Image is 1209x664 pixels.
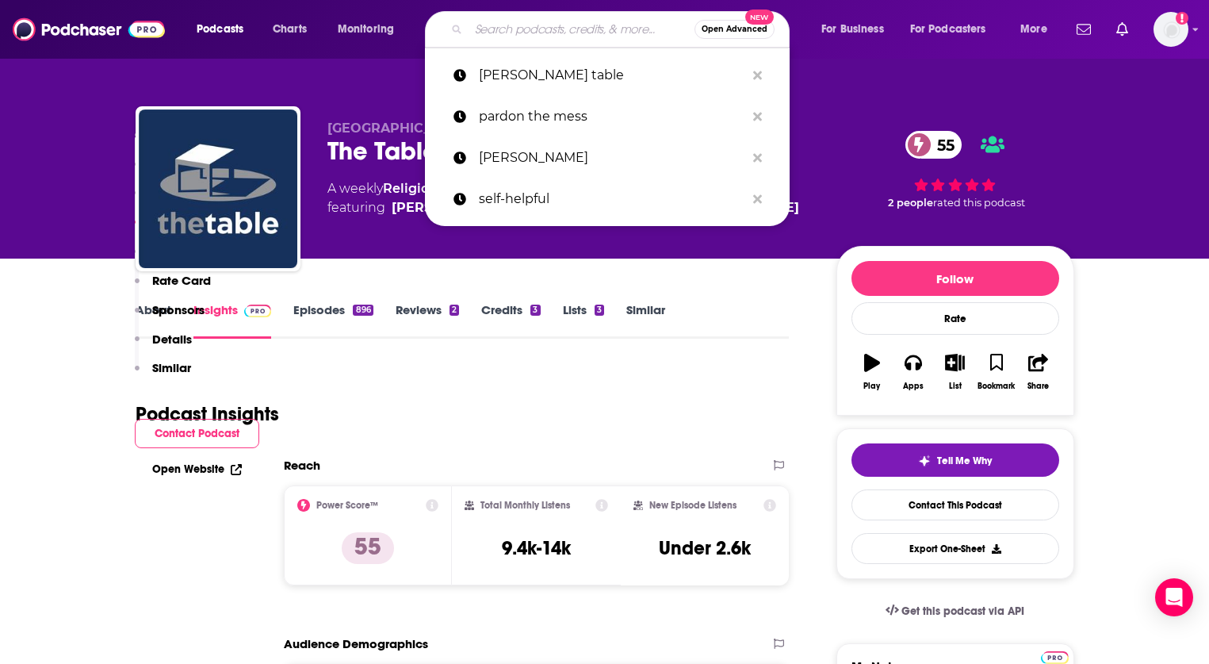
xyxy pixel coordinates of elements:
[284,636,428,651] h2: Audience Demographics
[480,500,570,511] h2: Total Monthly Listens
[342,532,394,564] p: 55
[1154,12,1188,47] button: Show profile menu
[851,344,893,401] button: Play
[626,302,665,339] a: Similar
[479,178,745,220] p: self-helpful
[910,18,986,40] span: For Podcasters
[135,332,192,361] button: Details
[383,181,438,196] a: Religion
[396,302,459,339] a: Reviews2
[1110,16,1134,43] a: Show notifications dropdown
[888,197,933,209] span: 2 people
[392,198,648,217] div: [PERSON_NAME] Del [PERSON_NAME]
[851,261,1059,296] button: Follow
[469,17,694,42] input: Search podcasts, credits, & more...
[659,536,751,560] h3: Under 2.6k
[949,382,962,391] div: List
[821,18,884,40] span: For Business
[563,302,604,339] a: Lists3
[327,198,799,217] span: featuring
[851,302,1059,335] div: Rate
[978,382,1015,391] div: Bookmark
[450,305,459,316] div: 2
[851,533,1059,564] button: Export One-Sheet
[284,458,320,473] h2: Reach
[425,178,790,220] a: self-helpful
[836,121,1074,219] div: 55 2 peoplerated this podcast
[1154,12,1188,47] img: User Profile
[873,592,1038,631] a: Get this podcast via API
[851,489,1059,520] a: Contact This Podcast
[425,137,790,178] a: [PERSON_NAME]
[479,55,745,96] p: darrell bock table
[197,18,243,40] span: Podcasts
[152,332,192,347] p: Details
[702,25,767,33] span: Open Advanced
[135,419,259,448] button: Contact Podcast
[863,382,880,391] div: Play
[152,462,242,476] a: Open Website
[139,109,297,268] img: The Table Podcast
[327,179,799,217] div: A weekly podcast
[900,17,1009,42] button: open menu
[921,131,962,159] span: 55
[893,344,934,401] button: Apps
[1017,344,1058,401] button: Share
[338,18,394,40] span: Monitoring
[479,96,745,137] p: pardon the mess
[316,500,378,511] h2: Power Score™
[327,121,470,136] span: [GEOGRAPHIC_DATA]
[937,455,992,467] span: Tell Me Why
[353,305,373,316] div: 896
[135,360,191,390] button: Similar
[903,382,924,391] div: Apps
[327,17,415,42] button: open menu
[481,302,540,339] a: Credits3
[479,137,745,178] p: rachel cruze
[13,14,165,44] img: Podchaser - Follow, Share and Rate Podcasts
[745,10,774,25] span: New
[976,344,1017,401] button: Bookmark
[694,20,775,39] button: Open AdvancedNew
[933,197,1025,209] span: rated this podcast
[649,500,736,511] h2: New Episode Listens
[186,17,264,42] button: open menu
[1155,578,1193,616] div: Open Intercom Messenger
[1041,651,1069,664] img: Podchaser Pro
[425,55,790,96] a: [PERSON_NAME] table
[262,17,316,42] a: Charts
[530,305,540,316] div: 3
[135,302,205,332] button: Sponsors
[918,455,931,467] img: tell me why sparkle
[273,18,307,40] span: Charts
[440,11,805,48] div: Search podcasts, credits, & more...
[1154,12,1188,47] span: Logged in as shcarlos
[1041,649,1069,664] a: Pro website
[1176,12,1188,25] svg: Add a profile image
[293,302,373,339] a: Episodes896
[152,360,191,375] p: Similar
[1009,17,1067,42] button: open menu
[905,131,962,159] a: 55
[595,305,604,316] div: 3
[851,443,1059,477] button: tell me why sparkleTell Me Why
[502,536,571,560] h3: 9.4k-14k
[810,17,904,42] button: open menu
[425,96,790,137] a: pardon the mess
[1020,18,1047,40] span: More
[152,302,205,317] p: Sponsors
[1027,382,1049,391] div: Share
[1070,16,1097,43] a: Show notifications dropdown
[901,605,1024,618] span: Get this podcast via API
[934,344,975,401] button: List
